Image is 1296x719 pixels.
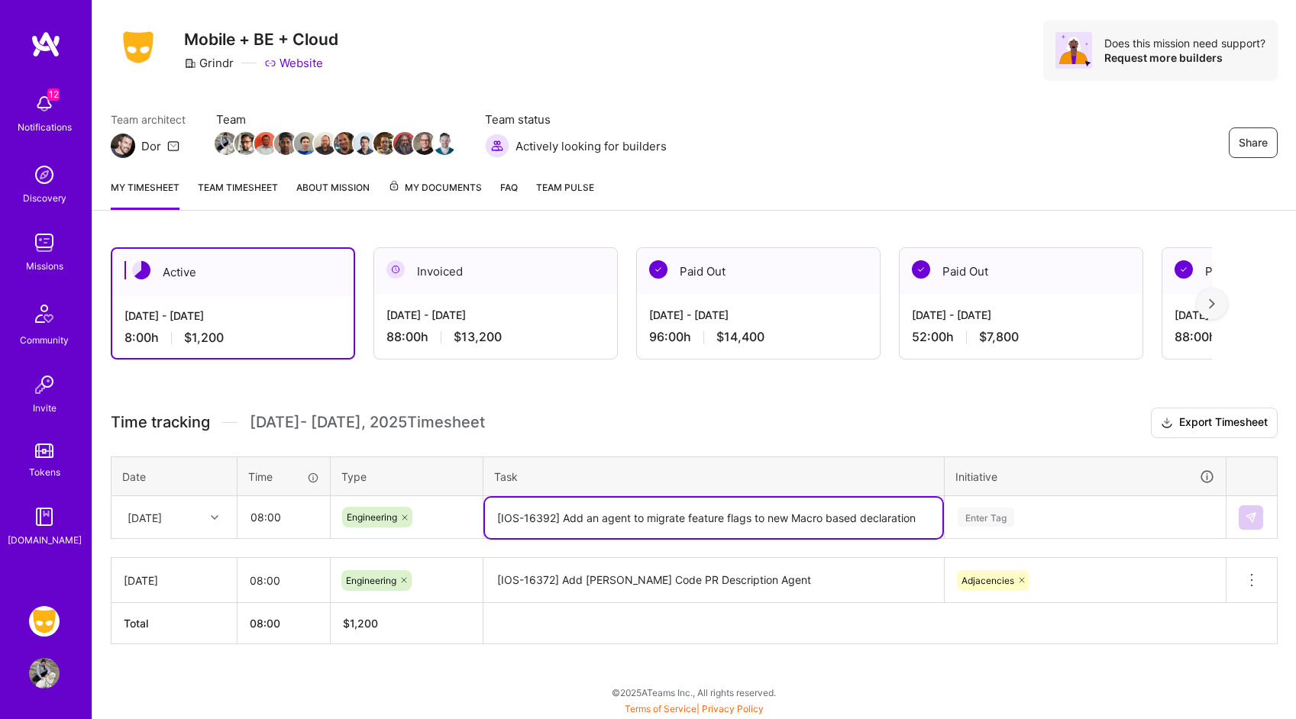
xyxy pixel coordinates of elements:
div: Missions [26,258,63,274]
div: 8:00 h [124,330,341,346]
a: Team timesheet [198,179,278,210]
img: Team Member Avatar [274,132,297,155]
textarea: [IOS-16372] Add [PERSON_NAME] Code PR Description Agent [485,559,942,601]
a: FAQ [500,179,518,210]
a: About Mission [296,179,370,210]
a: Terms of Service [625,703,696,714]
a: Team Member Avatar [375,131,395,156]
img: Team Member Avatar [393,132,416,155]
div: Initiative [955,468,1215,485]
input: HH:MM [238,497,329,537]
div: Invoiced [374,248,617,295]
textarea: [IOS-16392] Add an agent to migrate feature flags to new Macro based declaration [485,498,942,538]
span: Team status [485,111,667,127]
span: Adjacencies [961,575,1014,586]
div: Grindr [184,55,234,71]
img: Team Member Avatar [413,132,436,155]
input: HH:MM [238,560,330,601]
div: Active [112,249,354,295]
img: guide book [29,501,60,532]
div: Community [20,332,69,348]
span: [DATE] - [DATE] , 2025 Timesheet [250,413,485,432]
a: Grindr: Mobile + BE + Cloud [25,606,63,637]
div: [DATE] - [DATE] [912,307,1130,323]
a: Team Member Avatar [256,131,276,156]
img: Company Logo [111,27,166,68]
div: Notifications [18,119,72,135]
img: Team Member Avatar [215,132,238,155]
img: Team Member Avatar [373,132,396,155]
div: [DATE] - [DATE] [124,308,341,324]
span: | [625,703,764,714]
i: icon Download [1161,415,1173,431]
img: Team Member Avatar [433,132,456,155]
a: Team Member Avatar [296,131,315,156]
img: Team Member Avatar [254,132,277,155]
img: Avatar [1055,32,1092,69]
div: Paid Out [637,248,880,295]
div: Does this mission need support? [1104,36,1265,50]
img: Team Member Avatar [354,132,377,155]
a: Team Member Avatar [236,131,256,156]
div: [DATE] [128,509,162,525]
button: Export Timesheet [1151,408,1278,438]
span: Team architect [111,111,186,127]
div: Paid Out [900,248,1142,295]
a: User Avatar [25,658,63,688]
div: [DATE] [124,572,225,588]
img: User Avatar [29,658,60,688]
img: teamwork [29,227,60,258]
span: $7,800 [979,329,1019,345]
span: Time tracking [111,413,210,432]
img: Actively looking for builders [485,134,509,158]
img: Team Member Avatar [294,132,317,155]
a: Team Member Avatar [395,131,415,156]
img: Submit [1245,511,1257,524]
span: Team [216,111,454,127]
div: [DOMAIN_NAME] [8,532,82,548]
a: Team Member Avatar [355,131,375,156]
img: Community [26,295,63,332]
img: Paid Out [1175,260,1193,279]
div: Request more builders [1104,50,1265,65]
th: Date [112,456,238,496]
i: icon CompanyGray [184,57,196,69]
a: Website [264,55,323,71]
span: $ 1,200 [343,617,378,630]
a: Team Member Avatar [276,131,296,156]
a: Team Member Avatar [415,131,435,156]
a: Team Member Avatar [315,131,335,156]
img: Grindr: Mobile + BE + Cloud [29,606,60,637]
th: Type [331,456,483,496]
img: Invoiced [386,260,405,279]
a: Team Member Avatar [435,131,454,156]
th: Task [483,456,945,496]
button: Share [1229,127,1278,158]
div: 88:00 h [386,329,605,345]
a: Team Member Avatar [335,131,355,156]
div: Dor [141,138,161,154]
h3: Mobile + BE + Cloud [184,30,338,49]
div: [DATE] - [DATE] [386,307,605,323]
img: Active [132,261,150,279]
div: 52:00 h [912,329,1130,345]
span: Engineering [346,575,396,586]
span: $13,200 [454,329,502,345]
img: logo [31,31,61,58]
img: Team Member Avatar [314,132,337,155]
span: My Documents [388,179,482,196]
img: tokens [35,443,53,458]
span: $1,200 [184,330,224,346]
span: Engineering [347,511,397,523]
div: Time [248,469,319,485]
div: 96:00 h [649,329,868,345]
span: Team Pulse [536,182,594,193]
span: 12 [47,89,60,101]
span: Actively looking for builders [515,138,667,154]
div: Invite [33,400,57,416]
img: Team Architect [111,134,135,158]
img: Team Member Avatar [234,132,257,155]
img: bell [29,89,60,119]
span: $14,400 [716,329,764,345]
a: Privacy Policy [702,703,764,714]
